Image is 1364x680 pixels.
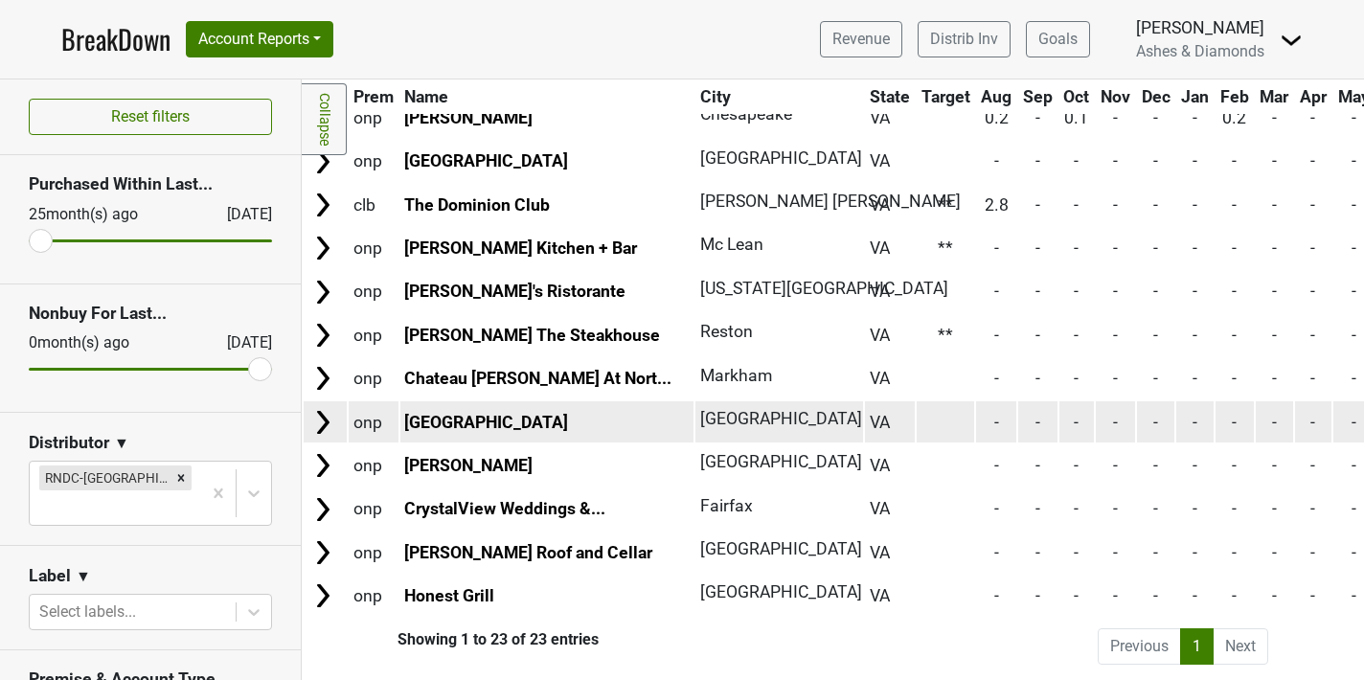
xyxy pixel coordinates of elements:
span: - [1074,456,1079,475]
span: Reston [700,322,753,341]
span: - [1272,326,1277,345]
a: [PERSON_NAME] Kitchen + Bar [404,238,637,258]
span: - [1272,238,1277,258]
span: - [1074,238,1079,258]
span: Name [404,87,448,106]
h3: Distributor [29,433,109,453]
span: - [1153,413,1158,432]
span: VA [870,369,890,388]
span: [GEOGRAPHIC_DATA] [700,539,862,558]
span: Markham [700,366,772,385]
span: ▼ [76,565,91,588]
span: - [1193,543,1197,562]
span: VA [870,456,890,475]
th: City: activate to sort column ascending [695,79,853,114]
span: - [1193,282,1197,301]
span: - [1272,456,1277,475]
span: [PERSON_NAME] [PERSON_NAME] [700,192,961,211]
span: - [994,586,999,605]
span: - [1310,195,1315,215]
span: - [1074,586,1079,605]
span: - [1232,238,1237,258]
span: - [1232,456,1237,475]
th: Mar: activate to sort column ascending [1256,79,1294,114]
span: - [1352,586,1356,605]
td: onp [349,401,398,442]
span: - [1153,195,1158,215]
span: - [1310,456,1315,475]
a: Goals [1026,21,1090,57]
span: - [1352,499,1356,518]
th: Aug: activate to sort column ascending [976,79,1016,114]
div: [PERSON_NAME] [1136,15,1264,40]
td: onp [349,488,398,530]
img: Arrow right [308,451,337,480]
a: Honest Grill [404,586,494,605]
span: - [1232,586,1237,605]
td: onp [349,314,398,355]
span: - [1074,282,1079,301]
span: VA [870,238,890,258]
h3: Label [29,566,71,586]
img: Arrow right [308,147,337,176]
span: VA [870,326,890,345]
a: [GEOGRAPHIC_DATA] [404,151,568,170]
a: [PERSON_NAME] [404,108,533,127]
span: [GEOGRAPHIC_DATA] [700,409,862,428]
th: Target: activate to sort column ascending [917,79,975,114]
th: Feb: activate to sort column ascending [1216,79,1254,114]
img: Arrow right [308,495,337,524]
span: - [994,238,999,258]
a: CrystalView Weddings &... [404,499,605,518]
span: VA [870,543,890,562]
span: - [1272,586,1277,605]
span: - [1310,369,1315,388]
th: Dec: activate to sort column ascending [1137,79,1175,114]
span: - [1113,326,1118,345]
span: - [1193,456,1197,475]
a: [PERSON_NAME] Roof and Cellar [404,543,652,562]
td: onp [349,271,398,312]
span: - [1193,326,1197,345]
span: - [1232,151,1237,170]
span: - [1035,586,1040,605]
span: - [1193,369,1197,388]
td: onp [349,576,398,617]
span: - [994,326,999,345]
span: Prem [353,87,394,106]
td: onp [349,141,398,182]
span: - [1272,108,1277,127]
span: [GEOGRAPHIC_DATA] [700,582,862,601]
span: - [1272,282,1277,301]
a: Revenue [820,21,902,57]
a: Chateau [PERSON_NAME] At Nort... [404,369,671,388]
span: [GEOGRAPHIC_DATA] [700,148,862,168]
th: Sep: activate to sort column ascending [1018,79,1057,114]
img: Arrow right [308,321,337,350]
span: VA [870,282,890,301]
h3: Nonbuy For Last... [29,304,272,324]
span: - [1352,413,1356,432]
td: onp [349,228,398,269]
td: clb [349,184,398,225]
h3: Purchased Within Last... [29,174,272,194]
span: - [1113,151,1118,170]
span: VA [870,151,890,170]
button: Account Reports [186,21,333,57]
img: Arrow right [308,278,337,306]
span: Mc Lean [700,235,763,254]
span: - [1272,369,1277,388]
img: Dropdown Menu [1280,29,1303,52]
span: - [1352,543,1356,562]
span: - [1310,151,1315,170]
span: 0.2 [985,108,1009,127]
span: - [1113,238,1118,258]
span: - [1352,108,1356,127]
a: 1 [1180,628,1214,665]
th: Jan: activate to sort column ascending [1176,79,1214,114]
th: Nov: activate to sort column ascending [1096,79,1135,114]
a: [GEOGRAPHIC_DATA] [404,413,568,432]
span: ▼ [114,432,129,455]
span: - [1352,282,1356,301]
span: VA [870,586,890,605]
